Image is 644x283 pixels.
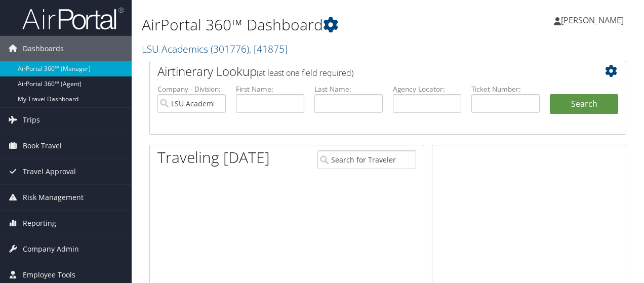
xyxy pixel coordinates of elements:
span: Reporting [23,211,56,236]
label: First Name: [236,84,304,94]
span: Dashboards [23,36,64,61]
label: Last Name: [314,84,383,94]
input: Search for Traveler [317,150,417,169]
label: Agency Locator: [393,84,461,94]
label: Company - Division: [157,84,226,94]
label: Ticket Number: [471,84,540,94]
img: airportal-logo.png [22,7,124,30]
h2: Airtinerary Lookup [157,63,579,80]
span: , [ 41875 ] [249,42,288,56]
span: Book Travel [23,133,62,158]
h1: AirPortal 360™ Dashboard [142,14,470,35]
a: [PERSON_NAME] [554,5,634,35]
h1: Traveling [DATE] [157,147,270,168]
span: ( 301776 ) [211,42,249,56]
span: (at least one field required) [257,67,353,78]
span: Trips [23,107,40,133]
a: LSU Academics [142,42,288,56]
span: [PERSON_NAME] [561,15,624,26]
span: Risk Management [23,185,84,210]
button: Search [550,94,618,114]
span: Travel Approval [23,159,76,184]
span: Company Admin [23,236,79,262]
